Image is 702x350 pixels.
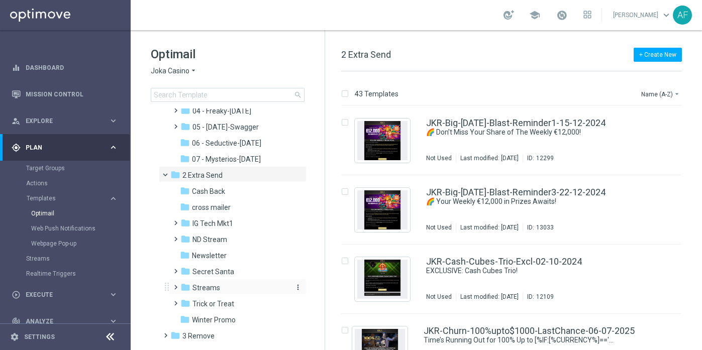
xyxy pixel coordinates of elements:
[331,106,700,175] div: Press SPACE to select this row.
[523,223,554,231] div: ID:
[192,251,227,260] span: Newsletter
[456,293,523,301] div: Last modified: [DATE]
[673,6,692,25] div: AF
[170,170,180,180] i: folder
[426,128,639,137] div: 🌈 Don’t Miss Your Share of The Weekly €12,000!
[180,138,190,148] i: folder
[109,290,118,299] i: keyboard_arrow_right
[11,317,119,325] button: track_changes Analyze keyboard_arrow_right
[424,335,616,345] a: Time’s Running Out for 100% Up to [%IF:[%CURRENCY%]=='EUR'%]€[%END:IF%][%ELSE%]$[%END:IF%]1,000
[31,209,105,217] a: Optimail
[192,267,234,276] span: Secret Santa
[26,179,105,187] a: Actions
[180,186,190,196] i: folder
[109,143,118,152] i: keyboard_arrow_right
[26,270,105,278] a: Realtime Triggers
[26,176,130,191] div: Actions
[11,117,119,125] button: person_search Explore keyboard_arrow_right
[31,221,130,236] div: Web Push Notifications
[426,119,606,128] a: JKR-Big-[DATE]-Blast-Reminder1-15-12-2024
[612,8,673,23] a: [PERSON_NAME]keyboard_arrow_down
[12,54,118,81] div: Dashboard
[12,143,21,152] i: gps_fixed
[192,155,261,164] span: 07 - Mysterios-Monday
[357,190,408,229] img: 13033.jpeg
[529,10,540,21] span: school
[11,291,119,299] button: play_circle_outline Execute keyboard_arrow_right
[192,187,225,196] span: Cash Back
[180,282,190,292] i: folder
[180,298,190,308] i: folder
[26,318,109,324] span: Analyze
[180,154,190,164] i: folder
[12,290,21,299] i: play_circle_outline
[192,219,233,228] span: IG Tech Mkt1
[27,195,109,201] div: Templates
[536,293,554,301] div: 12109
[31,236,130,251] div: Webpage Pop-up
[109,194,118,203] i: keyboard_arrow_right
[192,203,231,212] span: cross mailer
[180,314,190,324] i: folder
[426,188,606,197] a: JKR-Big-[DATE]-Blast-Reminder3-22-12-2024
[12,116,109,126] div: Explore
[426,266,639,276] div: EXCLUSIVE: Cash Cubes Trio!
[331,175,700,245] div: Press SPACE to select this row.
[357,121,408,160] img: 12299.jpeg
[189,66,197,76] i: arrow_drop_down
[11,64,119,72] button: equalizer Dashboard
[192,283,220,292] span: Streams
[151,88,305,102] input: Search Template
[12,317,109,326] div: Analyze
[640,88,682,100] button: Name (A-Z)arrow_drop_down
[294,91,302,99] span: search
[456,223,523,231] div: Last modified: [DATE]
[26,194,119,202] div: Templates keyboard_arrow_right
[26,145,109,151] span: Plan
[180,105,190,115] i: folder
[26,292,109,298] span: Execute
[26,118,109,124] span: Explore
[182,171,223,180] span: 2 Extra Send
[11,90,119,98] button: Mission Control
[426,197,639,206] div: 🌈 Your Weekly €12,000 in Prizes Awaits!
[426,257,582,266] a: JKR-Cash-Cubes-Trio-Excl-02-10-2024
[355,89,398,98] p: 43 Templates
[192,235,227,244] span: ND Stream
[26,255,105,263] a: Streams
[180,218,190,228] i: folder
[12,317,21,326] i: track_changes
[11,144,119,152] button: gps_fixed Plan keyboard_arrow_right
[523,154,554,162] div: ID:
[523,293,554,301] div: ID:
[192,299,234,308] span: Trick or Treat
[536,154,554,162] div: 12299
[31,224,105,232] a: Web Push Notifications
[180,202,190,212] i: folder
[12,143,109,152] div: Plan
[12,116,21,126] i: person_search
[192,139,261,148] span: 06 - Seductive-Sunday
[151,46,305,62] h1: Optimail
[10,332,19,341] i: settings
[180,234,190,244] i: folder
[24,334,55,340] a: Settings
[294,283,302,291] i: more_vert
[426,197,616,206] a: 🌈 Your Weekly €12,000 in Prizes Awaits!
[331,245,700,314] div: Press SPACE to select this row.
[151,66,189,76] span: Joka Casino
[192,106,251,115] span: 04 - Freaky-Friday
[426,128,616,137] a: 🌈 Don’t Miss Your Share of The Weekly €12,000!
[26,161,130,176] div: Target Groups
[424,326,635,335] a: JKR-Churn-100%upto$1000-LastChance-06-07-2025
[292,283,302,292] button: more_vert
[27,195,98,201] span: Templates
[341,49,391,60] span: 2 Extra Send
[31,206,130,221] div: Optimail
[170,330,180,340] i: folder
[357,260,408,299] img: 12109.jpeg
